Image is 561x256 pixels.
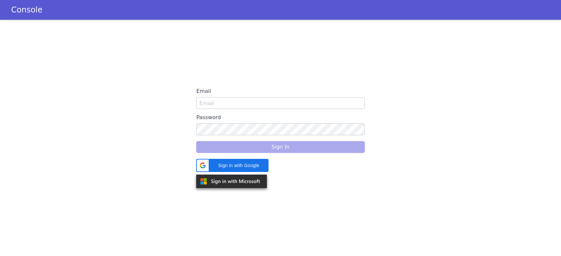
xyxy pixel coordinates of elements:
[196,85,364,97] label: Email
[196,112,364,123] label: Password
[213,162,265,169] span: Sign in with Google
[3,5,50,14] a: Console
[196,97,364,109] input: Email
[196,175,267,188] img: azure.svg
[196,159,269,172] div: Sign in with Google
